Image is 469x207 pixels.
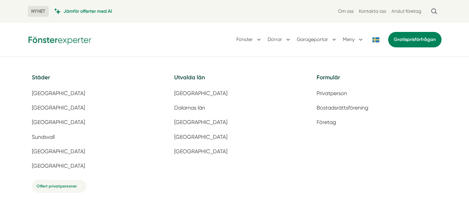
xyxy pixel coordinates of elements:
span: Bostadsrättsförening [317,105,368,111]
a: [GEOGRAPHIC_DATA] [170,116,299,128]
a: Anslut företag [391,8,421,14]
span: [GEOGRAPHIC_DATA] [32,148,85,155]
span: [GEOGRAPHIC_DATA] [174,148,227,155]
a: [GEOGRAPHIC_DATA] [28,102,157,114]
a: [GEOGRAPHIC_DATA] [28,116,157,128]
span: [GEOGRAPHIC_DATA] [32,163,85,169]
h5: Städer [28,73,157,87]
span: Offert privatpersoner [37,183,77,190]
span: Gratis [394,37,407,42]
a: [GEOGRAPHIC_DATA] [28,160,157,172]
span: [GEOGRAPHIC_DATA] [32,119,85,125]
button: Garageportar [297,31,337,48]
a: Dalarnas län [170,102,299,114]
img: Fönsterexperter Logotyp [28,34,92,45]
a: [GEOGRAPHIC_DATA] [170,87,299,99]
a: Jämför offerter med AI [54,8,112,14]
a: Om oss [338,8,354,14]
a: [GEOGRAPHIC_DATA] [170,131,299,143]
a: Offert privatpersoner [32,180,86,193]
a: Kontakta oss [359,8,386,14]
span: [GEOGRAPHIC_DATA] [174,134,227,140]
a: [GEOGRAPHIC_DATA] [28,87,157,99]
h5: Utvalda län [170,73,299,87]
button: Öppna sök [427,5,441,17]
span: Sundsvall [32,134,55,140]
span: Jämför offerter med AI [63,8,112,14]
span: Privatperson [317,90,347,96]
a: Gratisprisförfrågan [388,32,441,47]
a: Bostadsrättsförening [313,102,441,114]
span: [GEOGRAPHIC_DATA] [32,90,85,96]
span: [GEOGRAPHIC_DATA] [32,105,85,111]
a: [GEOGRAPHIC_DATA] [170,146,299,157]
a: Sundsvall [28,131,157,143]
span: Företag [317,119,336,125]
span: [GEOGRAPHIC_DATA] [174,119,227,125]
span: NYHET [28,6,49,17]
a: Företag [313,116,441,128]
button: Meny [343,31,364,48]
button: Dörrar [268,31,291,48]
a: [GEOGRAPHIC_DATA] [28,146,157,157]
h5: Formulär [313,73,441,87]
a: Privatperson [313,87,441,99]
button: Fönster [236,31,262,48]
span: Dalarnas län [174,105,205,111]
span: [GEOGRAPHIC_DATA] [174,90,227,96]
